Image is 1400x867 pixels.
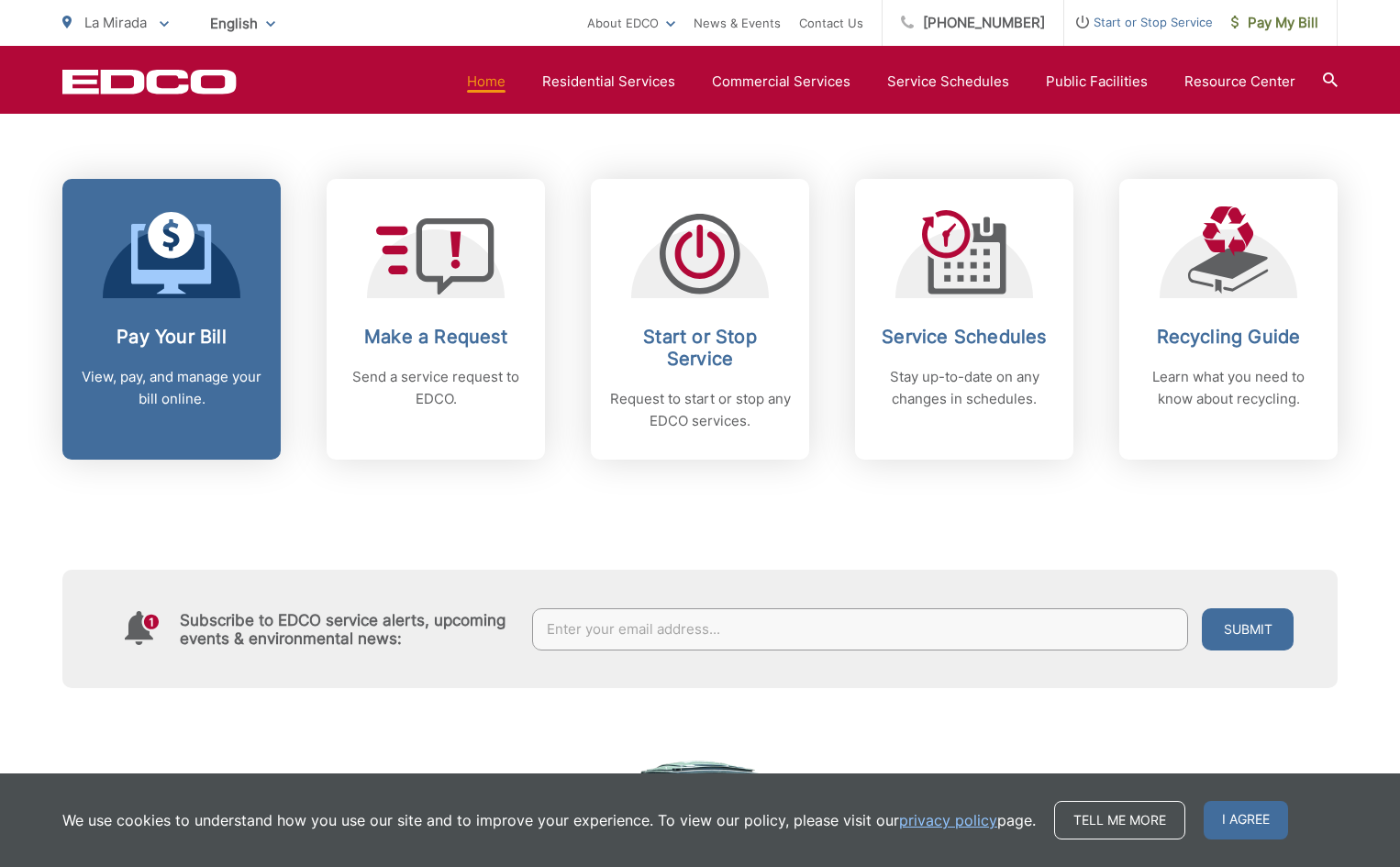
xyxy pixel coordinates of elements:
[799,12,863,34] a: Contact Us
[467,71,506,93] a: Home
[81,366,262,410] p: View, pay, and manage your bill online.
[1138,366,1319,410] p: Learn what you need to know about recycling.
[873,326,1055,348] h2: Service Schedules
[609,388,791,432] p: Request to start or stop any EDCO services.
[1184,71,1295,93] a: Resource Center
[532,608,1189,650] input: Enter your email address...
[196,7,289,39] span: English
[873,366,1055,410] p: Stay up-to-date on any changes in schedules.
[1138,326,1319,348] h2: Recycling Guide
[899,809,997,831] a: privacy policy
[62,809,1036,831] p: We use cookies to understand how you use our site and to improve your experience. To view our pol...
[887,71,1009,93] a: Service Schedules
[81,326,262,348] h2: Pay Your Bill
[1204,801,1288,839] span: I agree
[180,611,514,648] h4: Subscribe to EDCO service alerts, upcoming events & environmental news:
[694,12,781,34] a: News & Events
[1119,179,1338,460] a: Recycling Guide Learn what you need to know about recycling.
[609,326,791,370] h2: Start or Stop Service
[345,326,527,348] h2: Make a Request
[345,366,527,410] p: Send a service request to EDCO.
[1046,71,1148,93] a: Public Facilities
[1202,608,1294,650] button: Submit
[587,12,675,34] a: About EDCO
[327,179,545,460] a: Make a Request Send a service request to EDCO.
[1054,801,1185,839] a: Tell me more
[542,71,675,93] a: Residential Services
[62,69,237,94] a: EDCD logo. Return to the homepage.
[1231,12,1318,34] span: Pay My Bill
[84,14,147,31] span: La Mirada
[62,179,281,460] a: Pay Your Bill View, pay, and manage your bill online.
[712,71,850,93] a: Commercial Services
[855,179,1073,460] a: Service Schedules Stay up-to-date on any changes in schedules.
